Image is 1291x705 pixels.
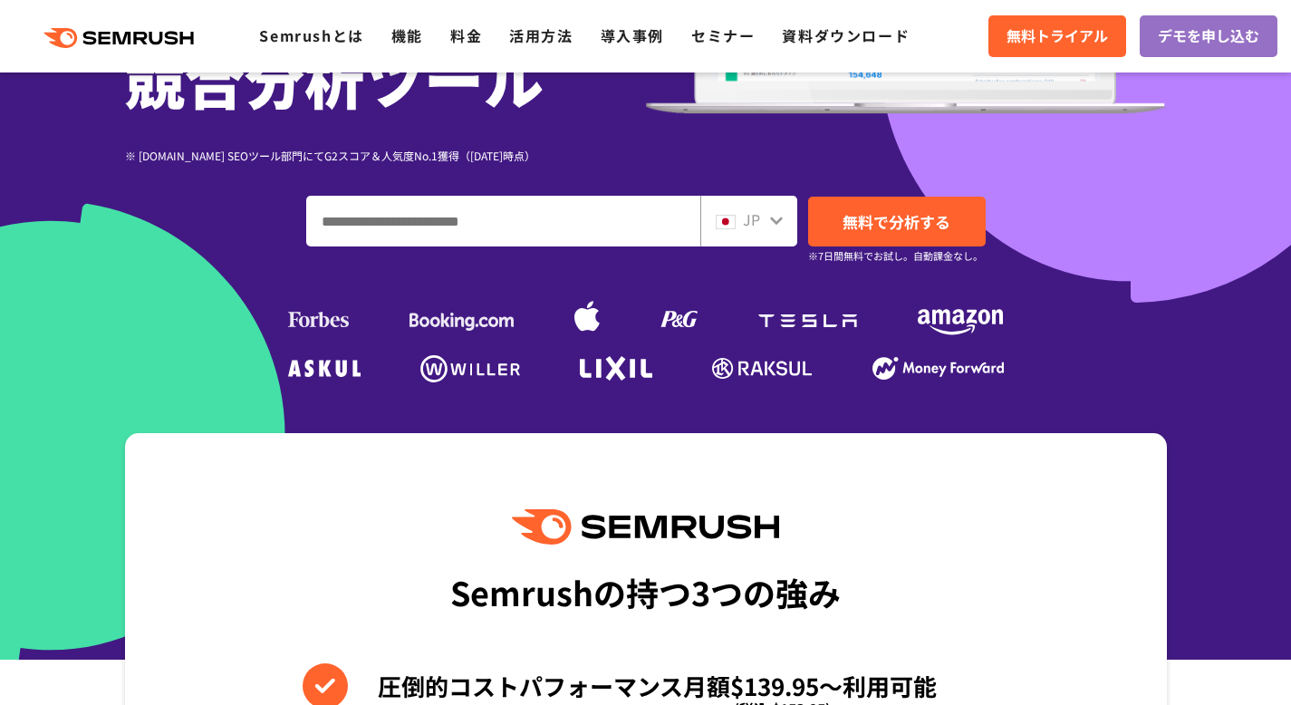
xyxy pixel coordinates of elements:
[601,24,664,46] a: 導入事例
[450,24,482,46] a: 料金
[1007,24,1108,48] span: 無料トライアル
[259,24,363,46] a: Semrushとは
[843,210,950,233] span: 無料で分析する
[808,197,986,246] a: 無料で分析する
[691,24,755,46] a: セミナー
[743,208,760,230] span: JP
[1158,24,1259,48] span: デモを申し込む
[125,147,646,164] div: ※ [DOMAIN_NAME] SEOツール部門にてG2スコア＆人気度No.1獲得（[DATE]時点）
[1140,15,1277,57] a: デモを申し込む
[307,197,699,246] input: ドメイン、キーワードまたはURLを入力してください
[782,24,910,46] a: 資料ダウンロード
[512,509,778,545] img: Semrush
[988,15,1126,57] a: 無料トライアル
[808,247,983,265] small: ※7日間無料でお試し。自動課金なし。
[509,24,573,46] a: 活用方法
[450,558,841,625] div: Semrushの持つ3つの強み
[391,24,423,46] a: 機能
